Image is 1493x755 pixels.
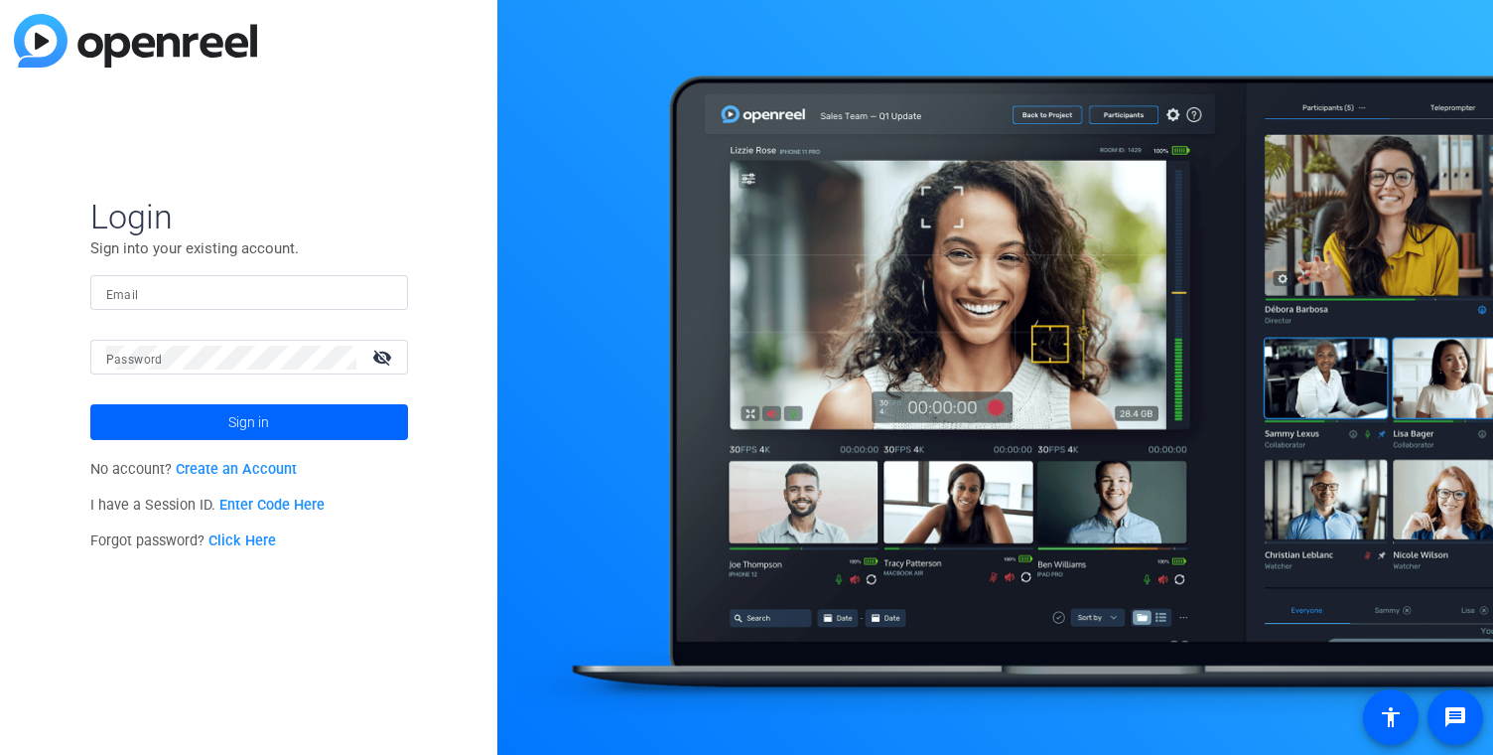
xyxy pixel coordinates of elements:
[90,497,326,514] span: I have a Session ID.
[106,281,392,305] input: Enter Email Address
[219,497,325,514] a: Enter Code Here
[90,237,408,259] p: Sign into your existing account.
[176,461,297,478] a: Create an Account
[106,353,163,367] mat-label: Password
[14,14,257,68] img: blue-gradient.svg
[90,404,408,440] button: Sign in
[360,343,408,372] mat-icon: visibility_off
[90,461,298,478] span: No account?
[106,288,139,302] mat-label: Email
[1379,705,1403,729] mat-icon: accessibility
[1443,705,1467,729] mat-icon: message
[90,196,408,237] span: Login
[208,532,276,549] a: Click Here
[90,532,277,549] span: Forgot password?
[228,397,269,447] span: Sign in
